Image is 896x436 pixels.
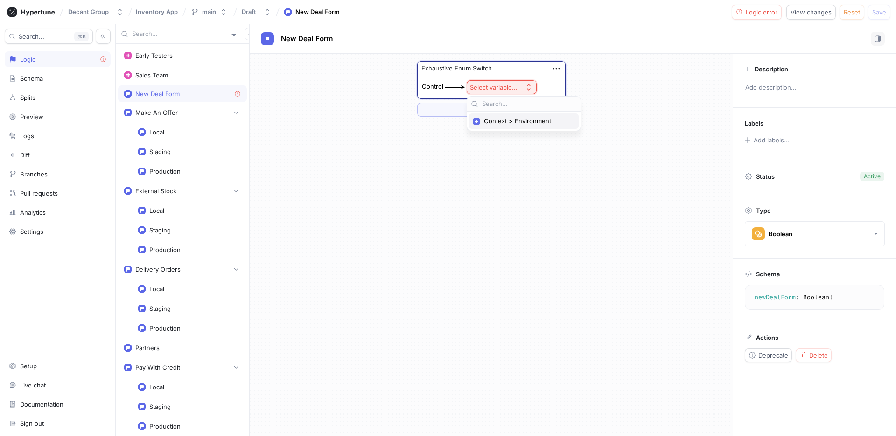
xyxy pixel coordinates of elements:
[135,364,180,371] div: Pay With Credit
[135,187,176,195] div: External Stock
[202,8,216,16] div: main
[745,221,885,246] button: Boolean
[20,94,35,101] div: Splits
[20,362,37,370] div: Setup
[135,266,181,273] div: Delivery Orders
[844,9,860,15] span: Reset
[132,29,227,39] input: Search...
[295,7,340,17] div: New Deal Form
[20,401,63,408] div: Documentation
[745,348,792,362] button: Deprecate
[470,84,518,91] div: Select variable...
[741,80,888,96] p: Add description...
[187,4,231,20] button: main
[809,352,828,358] span: Delete
[20,228,43,235] div: Settings
[135,344,160,352] div: Partners
[20,420,44,427] div: Sign out
[467,80,537,94] button: Select variable...
[796,348,832,362] button: Delete
[20,56,35,63] div: Logic
[5,396,111,412] a: Documentation
[417,103,566,117] button: ＋Rule
[135,90,180,98] div: New Deal Form
[756,170,775,183] p: Status
[5,29,93,44] button: Search...K
[482,99,577,109] input: Search...
[20,113,43,120] div: Preview
[20,209,46,216] div: Analytics
[840,5,864,20] button: Reset
[149,285,164,293] div: Local
[756,270,780,278] p: Schema
[64,4,127,20] button: Decant Group
[281,35,333,42] span: New Deal Form
[74,32,89,41] div: K
[149,207,164,214] div: Local
[422,82,443,91] div: Control
[149,168,181,175] div: Production
[149,246,181,253] div: Production
[20,151,30,159] div: Diff
[758,352,788,358] span: Deprecate
[746,9,777,15] span: Logic error
[868,5,890,20] button: Save
[754,137,790,143] div: Add labels...
[135,71,168,79] div: Sales Team
[756,207,771,214] p: Type
[20,381,46,389] div: Live chat
[149,324,181,332] div: Production
[745,120,763,127] p: Labels
[149,305,171,312] div: Staging
[749,289,880,306] textarea: newDealForm: Boolean!
[20,75,43,82] div: Schema
[135,52,173,59] div: Early Testers
[242,8,256,16] div: Draft
[20,132,34,140] div: Logs
[149,148,171,155] div: Staging
[136,8,178,15] span: Inventory App
[20,170,48,178] div: Branches
[872,9,886,15] span: Save
[149,226,171,234] div: Staging
[68,8,109,16] div: Decant Group
[149,383,164,391] div: Local
[756,334,778,341] p: Actions
[20,190,58,197] div: Pull requests
[149,128,164,136] div: Local
[769,230,792,238] div: Boolean
[484,117,570,125] span: Context > Environment
[755,65,788,73] p: Description
[19,34,44,39] span: Search...
[742,134,792,146] button: Add labels...
[786,5,836,20] button: View changes
[864,172,881,181] div: Active
[732,5,782,20] button: Logic error
[421,64,492,73] div: Exhaustive Enum Switch
[238,4,275,20] button: Draft
[135,109,178,116] div: Make An Offer
[791,9,832,15] span: View changes
[149,422,181,430] div: Production
[149,403,171,410] div: Staging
